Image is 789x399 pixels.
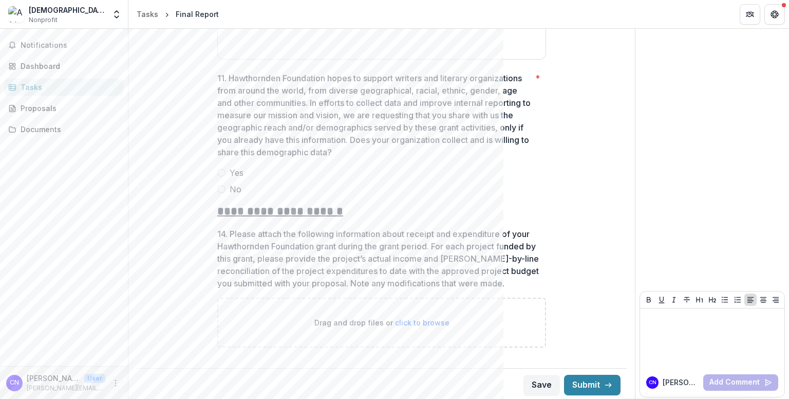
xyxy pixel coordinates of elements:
p: User [84,374,105,383]
button: Align Center [757,294,769,306]
div: Dashboard [21,61,116,71]
button: Open entity switcher [109,4,124,25]
button: Submit [564,375,621,395]
button: Partners [740,4,760,25]
a: Documents [4,121,124,138]
button: Italicize [668,294,680,306]
div: Tasks [21,82,116,93]
span: click to browse [395,318,449,327]
div: Documents [21,124,116,135]
button: Underline [655,294,668,306]
button: Align Left [744,294,757,306]
button: Notifications [4,37,124,53]
div: Christine Nakagga [10,379,19,386]
button: Align Right [769,294,782,306]
p: 14. Please attach the following information about receipt and expenditure of your Hawthornden Fou... [217,228,540,289]
button: Bullet List [719,294,731,306]
p: 11. Hawthornden Foundation hopes to support writers and literary organizations from around the wo... [217,72,531,158]
button: Strike [681,294,693,306]
p: [PERSON_NAME][EMAIL_ADDRESS][DOMAIN_NAME] [27,384,105,393]
button: Save [523,375,560,395]
p: [PERSON_NAME] [663,377,699,388]
a: Tasks [133,7,162,22]
button: Add Comment [703,374,778,391]
div: Tasks [137,9,158,20]
img: African Writers Trust [8,6,25,23]
span: No [230,183,241,195]
button: Bold [643,294,655,306]
div: [DEMOGRAPHIC_DATA] Writers Trust [29,5,105,15]
button: Heading 1 [693,294,706,306]
a: Dashboard [4,58,124,75]
nav: breadcrumb [133,7,223,22]
button: More [109,377,122,389]
span: Nonprofit [29,15,58,25]
a: Tasks [4,79,124,96]
button: Get Help [764,4,785,25]
span: Yes [230,167,243,179]
p: Drag and drop files or [314,317,449,328]
button: Ordered List [731,294,744,306]
div: Christine Nakagga [649,380,656,385]
button: Heading 2 [706,294,719,306]
span: Notifications [21,41,120,50]
div: Final Report [176,9,219,20]
div: Proposals [21,103,116,114]
a: Proposals [4,100,124,117]
p: [PERSON_NAME] [27,373,80,384]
